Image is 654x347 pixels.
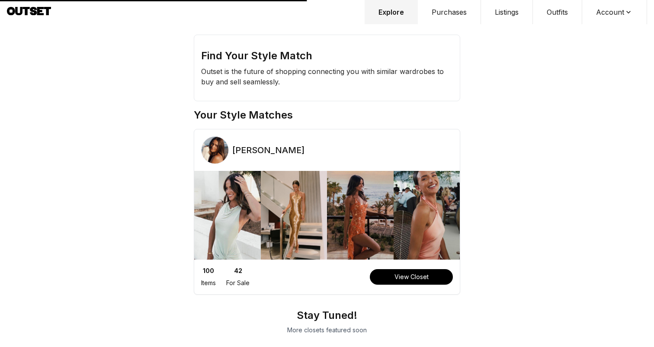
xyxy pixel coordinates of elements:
img: Top Outfit [327,171,394,260]
h3: [PERSON_NAME] [232,144,305,156]
img: Top Outfit [394,171,460,260]
div: Items [201,279,216,287]
div: 100 [203,267,214,275]
button: View Closet [370,269,453,285]
h2: Stay Tuned! [201,308,453,322]
img: Profile Picture [202,137,228,164]
div: Outset is the future of shopping connecting you with similar wardrobes to buy and sell seamlessly. [201,63,453,87]
a: Profile Picture[PERSON_NAME]Top OutfitTop OutfitTop OutfitTop Outfit100Items42For SaleView Closet [194,129,460,295]
img: Top Outfit [194,171,261,260]
div: 42 [234,267,242,275]
div: More closets featured soon [201,322,453,338]
img: Top Outfit [261,171,327,260]
h2: Find Your Style Match [201,49,453,63]
div: For Sale [226,279,250,287]
h2: Your Style Matches [194,108,460,122]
